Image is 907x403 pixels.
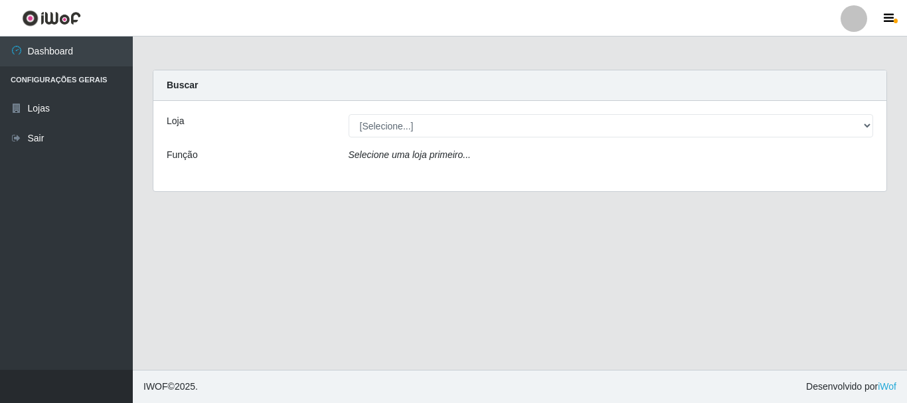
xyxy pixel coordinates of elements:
label: Função [167,148,198,162]
label: Loja [167,114,184,128]
span: Desenvolvido por [806,380,896,394]
span: IWOF [143,381,168,392]
strong: Buscar [167,80,198,90]
img: CoreUI Logo [22,10,81,27]
a: iWof [878,381,896,392]
span: © 2025 . [143,380,198,394]
i: Selecione uma loja primeiro... [349,149,471,160]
